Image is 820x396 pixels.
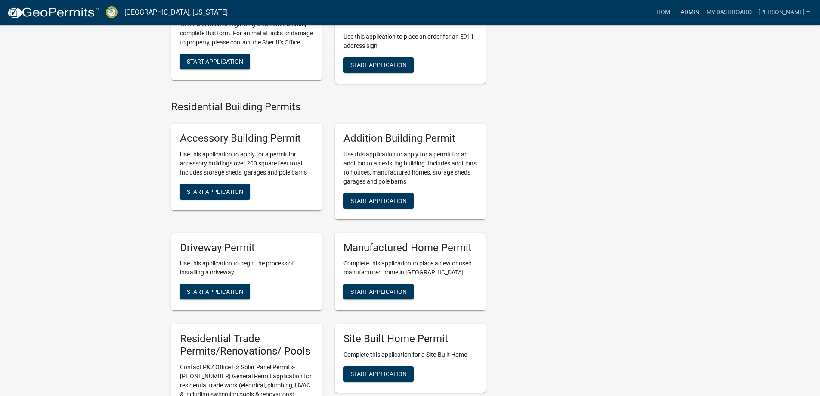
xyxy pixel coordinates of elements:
img: Crawford County, Georgia [106,6,118,18]
p: Use this application to apply for a permit for accessory buildings over 200 square feet total. In... [180,150,313,177]
button: Start Application [180,184,250,200]
button: Start Application [343,366,414,382]
button: Start Application [180,54,250,69]
h5: Site Built Home Permit [343,333,477,345]
button: Start Application [180,284,250,299]
a: Home [653,4,677,21]
a: [PERSON_NAME] [755,4,813,21]
p: Complete this application to place a new or used manufactured home in [GEOGRAPHIC_DATA] [343,259,477,277]
span: Start Application [350,62,407,69]
p: Use this application to apply for a permit for an addition to an existing building. Includes addi... [343,150,477,186]
h5: Accessory Building Permit [180,132,313,145]
p: Complete this application for a Site-Built Home [343,350,477,359]
span: Start Application [350,197,407,204]
span: Start Application [187,188,243,195]
span: Start Application [187,58,243,65]
button: Start Application [343,57,414,73]
button: Start Application [343,284,414,299]
a: My Dashboard [703,4,755,21]
h5: Driveway Permit [180,242,313,254]
a: [GEOGRAPHIC_DATA], [US_STATE] [124,5,228,20]
h5: Residential Trade Permits/Renovations/ Pools [180,333,313,358]
h4: Residential Building Permits [171,101,486,113]
h5: Manufactured Home Permit [343,242,477,254]
a: Admin [677,4,703,21]
button: Start Application [343,193,414,209]
h5: Addition Building Permit [343,132,477,145]
p: To file a complaint regarding a nuisance animal, complete this form. For animal attacks or damage... [180,20,313,47]
p: Use this application to place an order for an E911 address sign [343,32,477,50]
span: Start Application [350,371,407,377]
p: Use this application to begin the process of installing a driveway [180,259,313,277]
span: Start Application [350,288,407,295]
span: Start Application [187,288,243,295]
